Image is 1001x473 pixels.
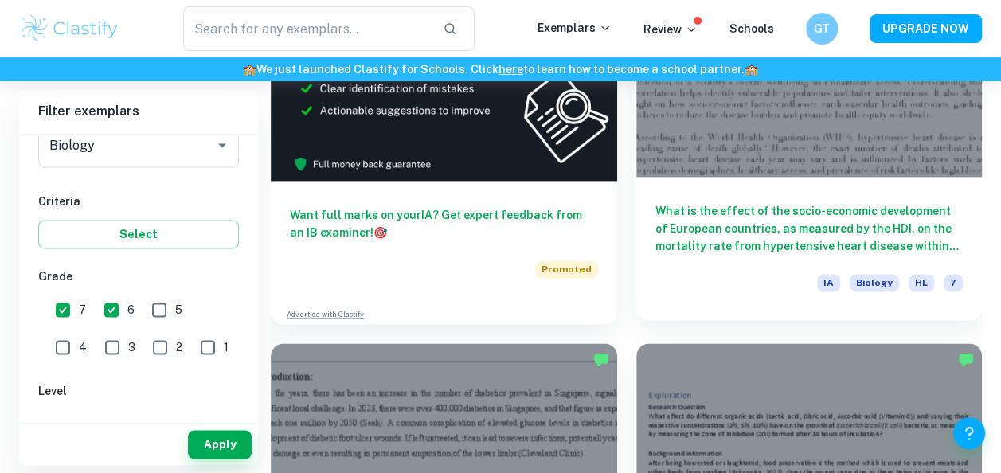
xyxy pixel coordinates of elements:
[745,63,758,76] span: 🏫
[806,13,838,45] button: GT
[183,6,431,51] input: Search for any exemplars...
[127,301,135,319] span: 6
[287,309,364,320] a: Advertise with Clastify
[290,206,598,241] h6: Want full marks on your IA ? Get expert feedback from an IB examiner!
[850,274,899,291] span: Biology
[643,21,698,38] p: Review
[870,14,982,43] button: UPGRADE NOW
[535,260,598,278] span: Promoted
[79,301,86,319] span: 7
[188,430,252,459] button: Apply
[909,274,934,291] span: HL
[211,134,233,156] button: Open
[38,220,239,248] button: Select
[3,61,998,78] h6: We just launched Clastify for Schools. Click to learn how to become a school partner.
[19,89,258,134] h6: Filter exemplars
[79,338,87,356] span: 4
[655,202,964,255] h6: What is the effect of the socio-economic development of European countries, as measured by the HD...
[729,22,774,35] a: Schools
[593,351,609,367] img: Marked
[499,63,523,76] a: here
[38,382,239,400] h6: Level
[176,338,182,356] span: 2
[38,193,239,210] h6: Criteria
[175,301,182,319] span: 5
[128,338,135,356] span: 3
[813,20,831,37] h6: GT
[224,338,229,356] span: 1
[944,274,963,291] span: 7
[817,274,840,291] span: IA
[953,417,985,449] button: Help and Feedback
[38,268,239,285] h6: Grade
[243,63,256,76] span: 🏫
[958,351,974,367] img: Marked
[538,19,612,37] p: Exemplars
[373,226,387,239] span: 🎯
[19,13,120,45] img: Clastify logo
